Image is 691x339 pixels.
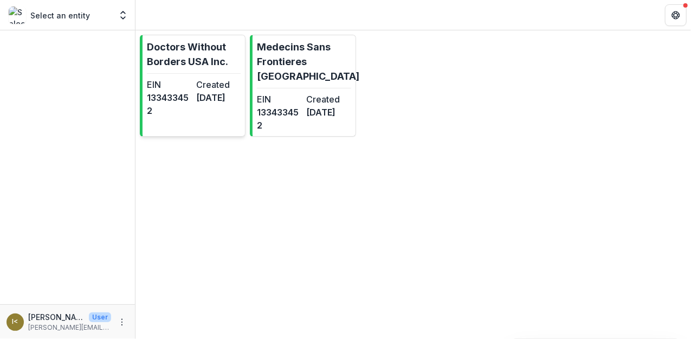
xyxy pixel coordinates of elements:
p: [PERSON_NAME] <[PERSON_NAME][EMAIL_ADDRESS][PERSON_NAME][DOMAIN_NAME]> [28,311,85,323]
p: Medecins Sans Frontieres [GEOGRAPHIC_DATA] [257,40,359,84]
p: [PERSON_NAME][EMAIL_ADDRESS][PERSON_NAME][DOMAIN_NAME] [28,323,111,332]
a: Medecins Sans Frontieres [GEOGRAPHIC_DATA]EIN133433452Created[DATE] [250,35,356,137]
dt: EIN [257,93,302,106]
dd: 133433452 [147,91,192,117]
p: Select an entity [30,10,90,21]
div: Irene McPherron <irene.mcpherron@newyork.msf.org> [12,318,18,325]
button: Get Help [665,4,687,26]
img: Select an entity [9,7,26,24]
dt: Created [306,93,351,106]
dt: Created [196,78,241,91]
dt: EIN [147,78,192,91]
dd: 133433452 [257,106,302,132]
dd: [DATE] [306,106,351,119]
dd: [DATE] [196,91,241,104]
p: User [89,312,111,322]
a: Doctors Without Borders USA Inc.EIN133433452Created[DATE] [140,35,246,137]
button: Open entity switcher [115,4,131,26]
p: Doctors Without Borders USA Inc. [147,40,241,69]
button: More [115,316,128,329]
